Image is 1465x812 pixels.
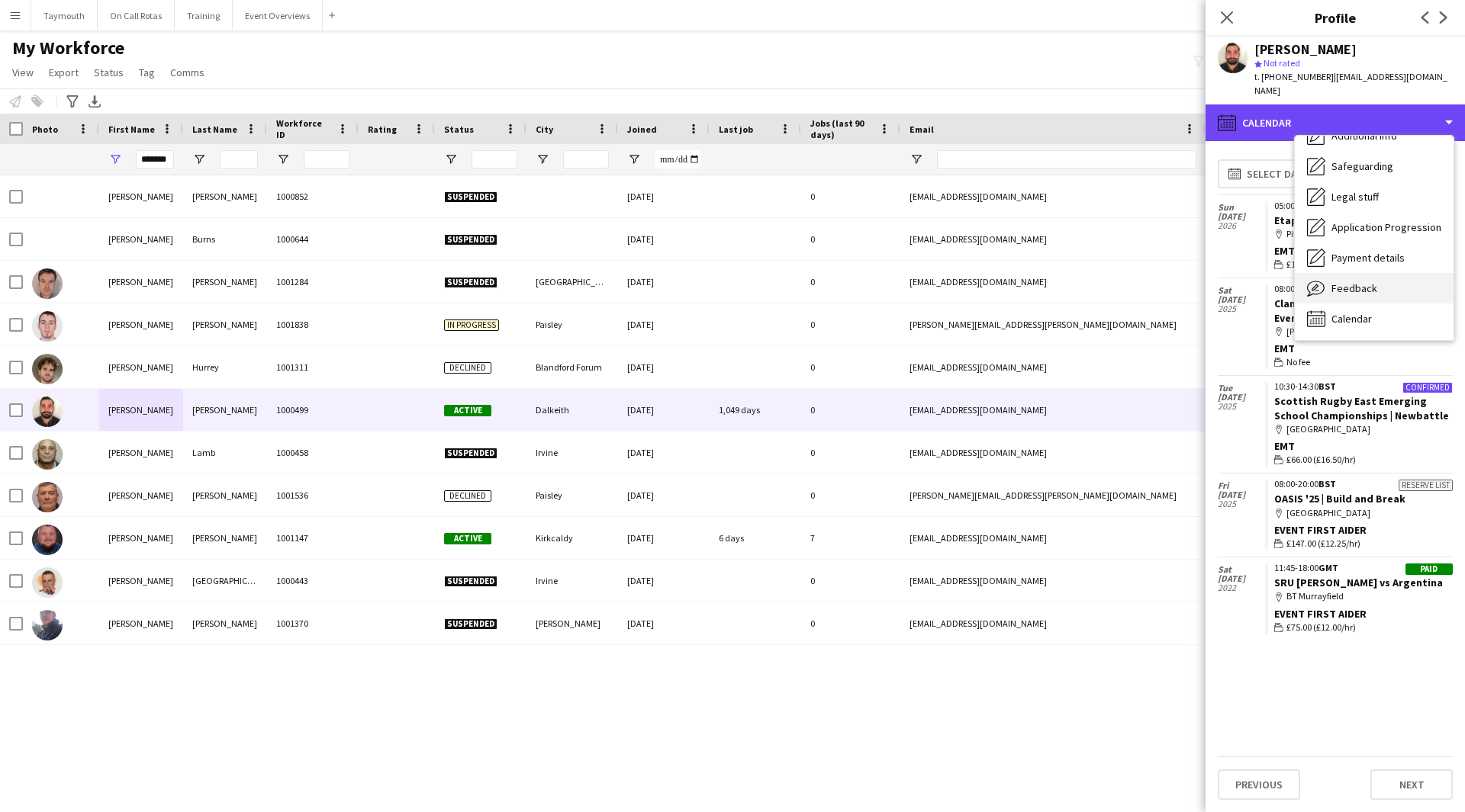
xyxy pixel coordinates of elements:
div: [PERSON_NAME] [99,517,183,559]
input: Status Filter Input [472,150,517,168]
div: Payment details [1295,242,1454,273]
span: Joined [627,124,657,135]
div: Legal stuff [1295,181,1454,212]
div: [EMAIL_ADDRESS][DOMAIN_NAME] [900,218,1206,260]
div: EMT [1274,439,1453,453]
div: [PERSON_NAME] [99,560,183,602]
span: Calendar [1331,312,1372,326]
img: William robb [32,610,63,640]
div: [DATE] [618,175,710,217]
div: Safeguarding [1295,151,1454,181]
span: [DATE] [1218,295,1265,304]
app-action-btn: Export XLSX [85,92,104,111]
span: £147.00 (£12.25/hr) [1286,537,1360,550]
div: 0 [801,602,900,644]
div: Hurrey [183,346,267,388]
div: 0 [801,218,900,260]
button: Training [175,1,233,30]
div: 1001284 [267,261,359,303]
div: Dalkeith [526,389,618,431]
h3: Profile [1206,8,1465,27]
span: Sat [1218,565,1265,574]
img: William Rae [32,525,63,555]
div: Calendar [1206,104,1465,141]
button: Open Filter Menu [192,152,206,166]
div: [DATE] [618,560,710,602]
span: 2025 [1218,304,1265,313]
span: City [536,124,553,135]
div: [PERSON_NAME] [99,175,183,217]
span: Suspended [444,576,497,587]
div: 0 [801,303,900,345]
div: [PERSON_NAME][EMAIL_ADDRESS][PERSON_NAME][DOMAIN_NAME] [900,303,1206,345]
span: Rating [368,124,397,135]
div: EMT [1274,342,1453,355]
div: [GEOGRAPHIC_DATA] [1274,506,1453,520]
a: Clans at the [GEOGRAPHIC_DATA] Event [1274,297,1440,324]
div: [DATE] [618,303,710,345]
span: BST [1318,380,1336,392]
div: 1001147 [267,517,359,559]
div: [PERSON_NAME][EMAIL_ADDRESS][PERSON_NAME][DOMAIN_NAME] [900,474,1206,516]
div: 0 [801,560,900,602]
button: Event Overviews [233,1,323,30]
button: Previous [1218,769,1300,800]
div: [DATE] [618,389,710,431]
button: Open Filter Menu [910,152,923,166]
span: Active [444,405,491,416]
div: 1000443 [267,560,359,602]
div: [EMAIL_ADDRESS][DOMAIN_NAME] [900,432,1206,473]
div: Reserve list [1399,480,1453,491]
div: 08:00-20:00 [1274,480,1453,489]
div: Irvine [526,560,618,602]
a: Scottish Rugby East Emerging School Championships | Newbattle [1274,394,1449,422]
button: On Call Rotas [98,1,175,30]
span: Export [49,66,79,79]
span: £75.00 (£12.00/hr) [1286,621,1356,634]
button: Open Filter Menu [108,152,122,166]
button: Open Filter Menu [536,152,549,166]
img: William Donlon [32,268,63,299]
span: First Name [108,124,155,135]
div: [PERSON_NAME] [99,303,183,345]
span: My Workforce [12,37,124,59]
div: [PERSON_NAME] [183,389,267,431]
span: Tag [139,66,155,79]
span: BST [1318,478,1336,489]
div: Confirmed [1402,382,1453,393]
div: 1001838 [267,303,359,345]
span: Last job [719,124,753,135]
span: Sun [1218,203,1265,212]
div: Event First Aider [1274,523,1453,537]
div: Calendar [1295,303,1454,334]
div: Lamb [183,432,267,473]
div: 6 days [710,517,801,559]
div: [PERSON_NAME] [183,261,267,303]
input: Email Filter Input [937,150,1196,168]
span: 2025 [1218,499,1265,509]
div: 1000852 [267,175,359,217]
div: Additional info [1295,120,1454,151]
span: Feedback [1331,281,1377,295]
div: Paisley [526,474,618,516]
input: Joined Filter Input [655,150,700,168]
input: City Filter Input [563,150,609,168]
span: [DATE] [1218,574,1265,583]
app-action-btn: Advanced filters [63,92,82,111]
div: [DATE] [618,218,710,260]
div: [PERSON_NAME] [183,517,267,559]
div: Feedback [1295,273,1454,303]
a: View [6,63,40,82]
div: Pitlochry [1274,227,1453,241]
div: [EMAIL_ADDRESS][DOMAIN_NAME] [900,175,1206,217]
span: Jobs (last 90 days) [810,117,873,140]
img: William Richmond [32,567,63,598]
div: 1000644 [267,218,359,260]
a: Export [43,63,85,82]
a: OASIS '25 | Build and Break [1274,492,1405,505]
div: [GEOGRAPHIC_DATA] [1274,422,1453,436]
span: Legal stuff [1331,190,1379,204]
div: Kirkcaldy [526,517,618,559]
span: Tue [1218,384,1265,393]
div: 7 [801,517,900,559]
